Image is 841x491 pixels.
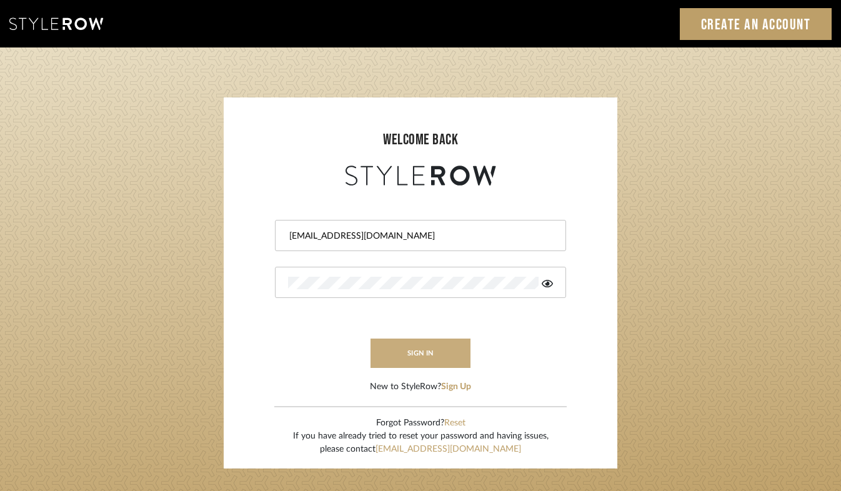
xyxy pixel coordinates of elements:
a: [EMAIL_ADDRESS][DOMAIN_NAME] [376,445,521,454]
div: welcome back [236,129,605,151]
button: sign in [371,339,470,368]
div: New to StyleRow? [370,380,471,394]
button: Reset [444,417,465,430]
div: Forgot Password? [293,417,549,430]
div: If you have already tried to reset your password and having issues, please contact [293,430,549,456]
button: Sign Up [441,380,471,394]
input: Email Address [288,230,550,242]
a: Create an Account [680,8,832,40]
